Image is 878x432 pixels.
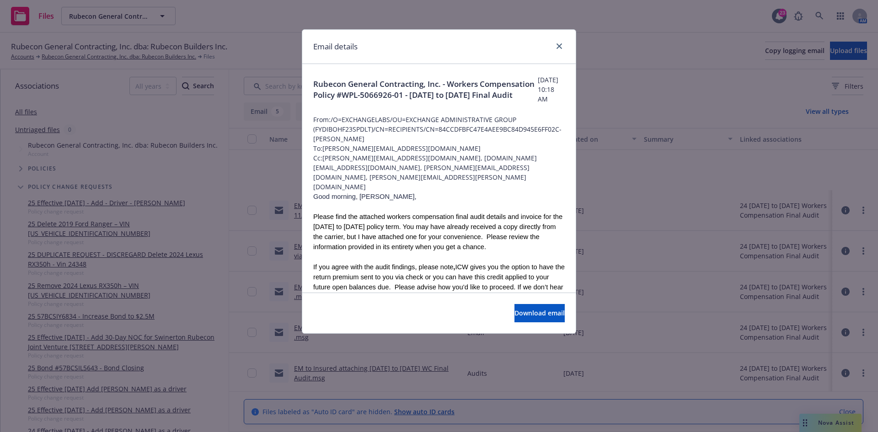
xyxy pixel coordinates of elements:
span: If you agree with the audit findings, please note ICW gives you the option to have the return pre... [313,263,565,311]
span: Rubecon General Contracting, Inc. - Workers Compensation Policy #WPL-5066926-01 - [DATE] to [DATE... [313,79,538,101]
span: Cc: [PERSON_NAME][EMAIL_ADDRESS][DOMAIN_NAME], [DOMAIN_NAME][EMAIL_ADDRESS][DOMAIN_NAME], [PERSON... [313,153,565,192]
span: Please find the attached workers compensation final audit details and invoice for the [DATE] to [... [313,213,562,230]
span: To: [PERSON_NAME][EMAIL_ADDRESS][DOMAIN_NAME] [313,144,565,153]
button: Download email [514,304,565,322]
span: Download email [514,309,565,317]
b: , [453,263,455,271]
span: Good morning, [PERSON_NAME], [313,193,417,200]
h1: Email details [313,41,358,53]
a: close [554,41,565,52]
span: You may have already received a copy directly from the carrier, but I have attached one for your ... [313,223,556,251]
span: From: /O=EXCHANGELABS/OU=EXCHANGE ADMINISTRATIVE GROUP (FYDIBOHF23SPDLT)/CN=RECIPIENTS/CN=84CCDFB... [313,115,565,144]
span: [DATE] 10:18 AM [538,75,565,104]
